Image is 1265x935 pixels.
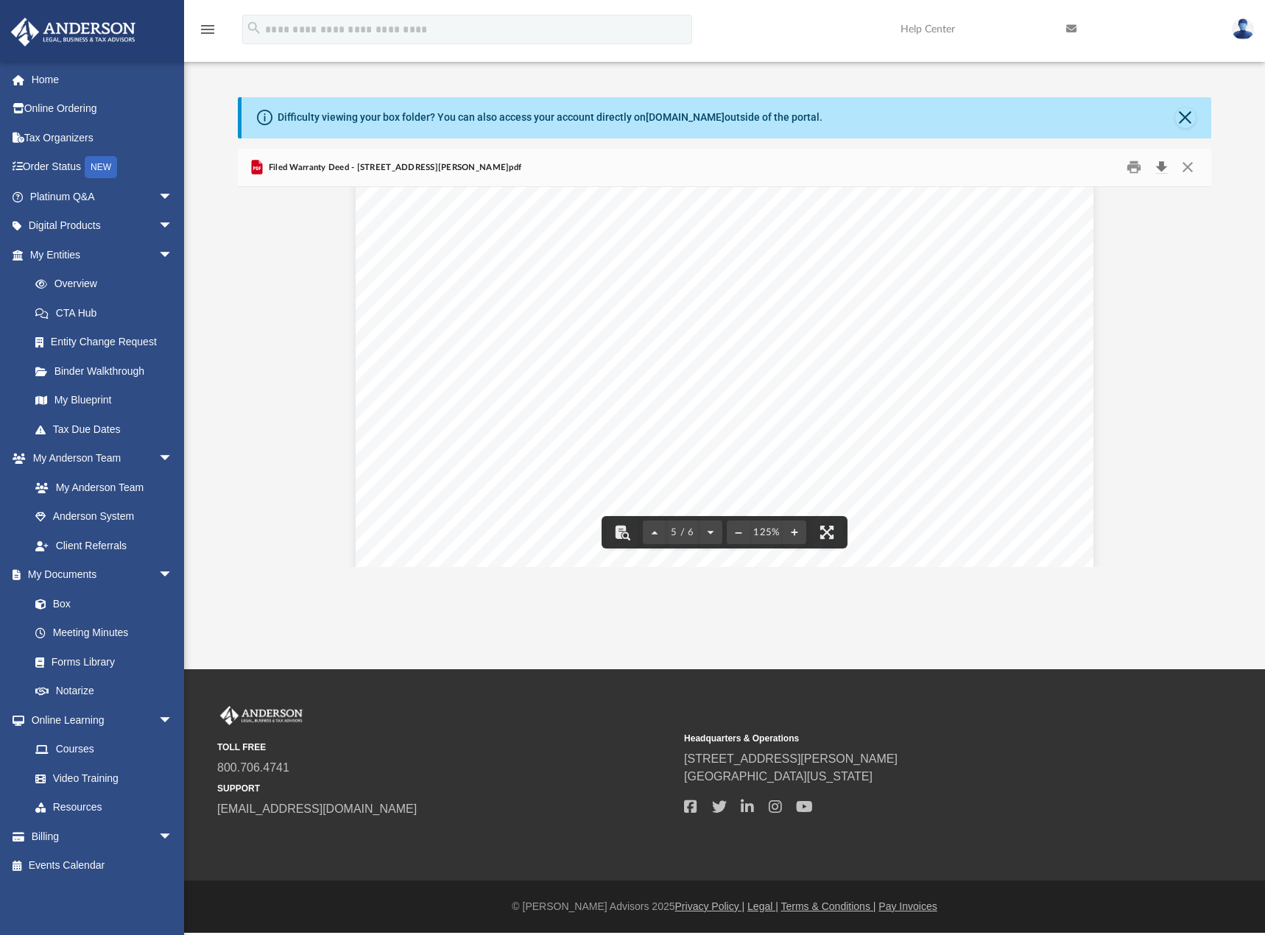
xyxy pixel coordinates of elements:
[747,900,778,912] a: Legal |
[675,900,745,912] a: Privacy Policy |
[217,802,417,815] a: [EMAIL_ADDRESS][DOMAIN_NAME]
[21,677,188,706] a: Notarize
[158,705,188,735] span: arrow_drop_down
[238,187,1211,567] div: File preview
[10,211,195,241] a: Digital Productsarrow_drop_down
[646,111,725,123] a: [DOMAIN_NAME]
[10,65,195,94] a: Home
[1119,156,1149,179] button: Print
[21,618,188,648] a: Meeting Minutes
[217,706,306,725] img: Anderson Advisors Platinum Portal
[10,240,195,269] a: My Entitiesarrow_drop_down
[158,560,188,590] span: arrow_drop_down
[238,187,1211,567] div: Document Viewer
[158,444,188,474] span: arrow_drop_down
[21,793,188,822] a: Resources
[684,770,873,783] a: [GEOGRAPHIC_DATA][US_STATE]
[158,240,188,270] span: arrow_drop_down
[278,110,822,125] div: Difficulty viewing your box folder? You can also access your account directly on outside of the p...
[10,182,195,211] a: Platinum Q&Aarrow_drop_down
[878,900,937,912] a: Pay Invoices
[10,444,188,473] a: My Anderson Teamarrow_drop_down
[1149,156,1175,179] button: Download
[811,516,843,548] button: Enter fullscreen
[699,516,722,548] button: Next page
[158,182,188,212] span: arrow_drop_down
[217,741,674,754] small: TOLL FREE
[21,647,180,677] a: Forms Library
[199,21,216,38] i: menu
[238,149,1211,568] div: Preview
[21,298,195,328] a: CTA Hub
[10,560,188,590] a: My Documentsarrow_drop_down
[643,516,666,548] button: Previous page
[21,589,180,618] a: Box
[21,269,195,299] a: Overview
[666,516,699,548] button: 5 / 6
[606,516,638,548] button: Toggle findbar
[21,531,188,560] a: Client Referrals
[10,851,195,881] a: Events Calendar
[684,752,898,765] a: [STREET_ADDRESS][PERSON_NAME]
[85,156,117,178] div: NEW
[727,516,750,548] button: Zoom out
[684,732,1141,745] small: Headquarters & Operations
[750,528,783,537] div: Current zoom level
[21,735,188,764] a: Courses
[21,328,195,357] a: Entity Change Request
[7,18,140,46] img: Anderson Advisors Platinum Portal
[158,822,188,852] span: arrow_drop_down
[10,123,195,152] a: Tax Organizers
[1232,18,1254,40] img: User Pic
[1175,107,1196,128] button: Close
[266,161,522,174] span: Filed Warranty Deed - [STREET_ADDRESS][PERSON_NAME]pdf
[199,28,216,38] a: menu
[217,761,289,774] a: 800.706.4741
[783,516,806,548] button: Zoom in
[246,20,262,36] i: search
[666,528,699,537] span: 5 / 6
[21,763,180,793] a: Video Training
[10,705,188,735] a: Online Learningarrow_drop_down
[21,414,195,444] a: Tax Due Dates
[184,899,1265,914] div: © [PERSON_NAME] Advisors 2025
[217,782,674,795] small: SUPPORT
[158,211,188,241] span: arrow_drop_down
[10,94,195,124] a: Online Ordering
[10,152,195,183] a: Order StatusNEW
[781,900,876,912] a: Terms & Conditions |
[21,386,188,415] a: My Blueprint
[10,822,195,851] a: Billingarrow_drop_down
[21,473,180,502] a: My Anderson Team
[21,502,188,532] a: Anderson System
[1174,156,1201,179] button: Close
[21,356,195,386] a: Binder Walkthrough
